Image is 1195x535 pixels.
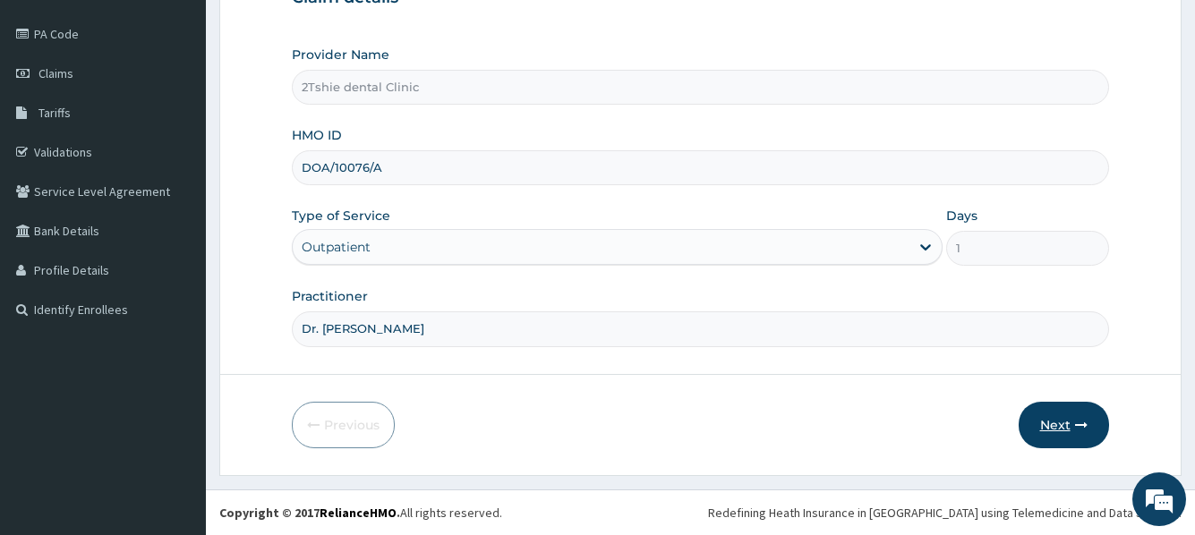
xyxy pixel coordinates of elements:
[1019,402,1109,448] button: Next
[38,105,71,121] span: Tariffs
[104,156,247,336] span: We're online!
[292,207,390,225] label: Type of Service
[292,126,342,144] label: HMO ID
[320,505,397,521] a: RelianceHMO
[294,9,337,52] div: Minimize live chat window
[93,100,301,123] div: Chat with us now
[292,287,368,305] label: Practitioner
[292,402,395,448] button: Previous
[206,489,1195,535] footer: All rights reserved.
[219,505,400,521] strong: Copyright © 2017 .
[292,311,1108,346] input: Enter Name
[292,150,1108,185] input: Enter HMO ID
[708,504,1182,522] div: Redefining Heath Insurance in [GEOGRAPHIC_DATA] using Telemedicine and Data Science!
[302,238,371,256] div: Outpatient
[9,350,341,412] textarea: Type your message and hit 'Enter'
[292,46,389,64] label: Provider Name
[33,89,73,134] img: d_794563401_company_1708531726252_794563401
[38,65,73,81] span: Claims
[946,207,977,225] label: Days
